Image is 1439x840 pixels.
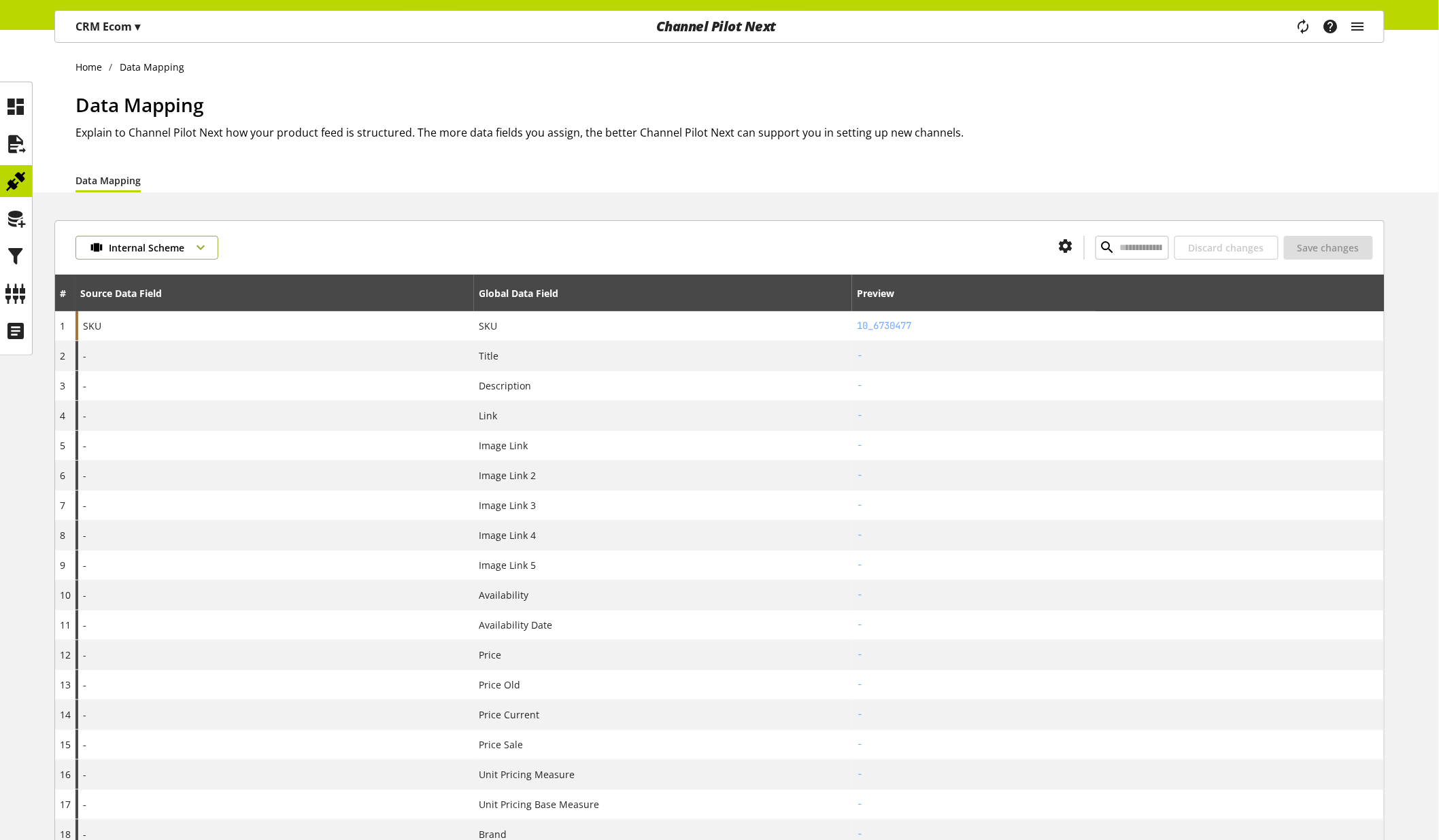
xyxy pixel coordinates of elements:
[1189,241,1264,255] span: Discard changes
[479,648,501,662] span: Price
[1174,236,1279,260] button: Discard changes
[60,319,65,332] span: 1
[479,558,536,572] span: Image Link 5
[857,528,1379,542] h2: -
[83,379,86,393] span: -
[83,678,86,692] span: -
[83,468,86,483] span: -
[83,797,86,811] span: -
[60,499,65,512] span: 7
[857,319,1379,333] h2: 10_6730477
[857,678,1379,692] h2: -
[479,618,552,632] span: Availability Date
[857,707,1379,722] h2: -
[857,468,1379,483] h2: -
[479,468,536,483] span: Image Link 2
[479,408,497,423] span: Link
[479,286,558,300] div: Global Data Field
[54,10,1385,43] nav: main navigation
[479,438,528,453] span: Image Link
[60,469,65,482] span: 6
[60,349,65,362] span: 2
[83,618,86,632] span: -
[60,529,65,542] span: 8
[60,379,65,392] span: 3
[83,767,86,782] span: -
[857,618,1379,632] h2: -
[60,559,65,572] span: 9
[479,528,536,542] span: Image Link 4
[83,558,86,572] span: -
[479,797,599,811] span: Unit Pricing Base Measure
[479,349,498,363] span: Title
[857,648,1379,662] h2: -
[60,678,71,691] span: 13
[75,236,218,260] button: Internal Scheme
[83,408,86,423] span: -
[60,589,71,601] span: 10
[109,241,184,255] span: Internal Scheme
[75,18,140,35] p: CRM Ecom
[857,438,1379,453] h2: -
[83,498,86,512] span: -
[857,797,1379,811] h2: -
[479,678,520,692] span: Price Old
[857,588,1379,602] h2: -
[83,319,101,333] span: SKU
[83,349,86,363] span: -
[60,618,71,631] span: 11
[479,737,523,752] span: Price Sale
[90,241,103,255] img: 1869707a5a2b6c07298f74b45f9d27fa.svg
[75,124,1385,141] h2: Explain to Channel Pilot Next how your product feed is structured. The more data fields you assig...
[135,19,140,34] span: ▾
[83,528,86,542] span: -
[80,286,162,300] div: Source Data Field
[83,737,86,752] span: -
[857,379,1379,393] h2: -
[83,648,86,662] span: -
[75,60,109,74] a: Home
[60,708,71,721] span: 14
[1298,241,1359,255] span: Save changes
[857,286,894,300] div: Preview
[479,707,539,722] span: Price Current
[479,767,575,782] span: Unit Pricing Measure
[83,438,86,453] span: -
[1284,236,1373,260] button: Save changes
[60,738,71,751] span: 15
[83,588,86,602] span: -
[60,409,65,422] span: 4
[857,737,1379,752] h2: -
[479,588,528,602] span: Availability
[60,648,71,661] span: 12
[857,349,1379,363] h2: -
[857,498,1379,512] h2: -
[857,408,1379,423] h2: -
[60,287,66,300] span: #
[60,798,71,811] span: 17
[479,498,536,512] span: Image Link 3
[83,707,86,722] span: -
[857,767,1379,782] h2: -
[75,173,141,188] a: Data Mapping
[857,558,1379,572] h2: -
[75,92,204,118] span: Data Mapping
[479,319,497,333] span: SKU
[479,379,531,393] span: Description
[60,439,65,452] span: 5
[60,768,71,781] span: 16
